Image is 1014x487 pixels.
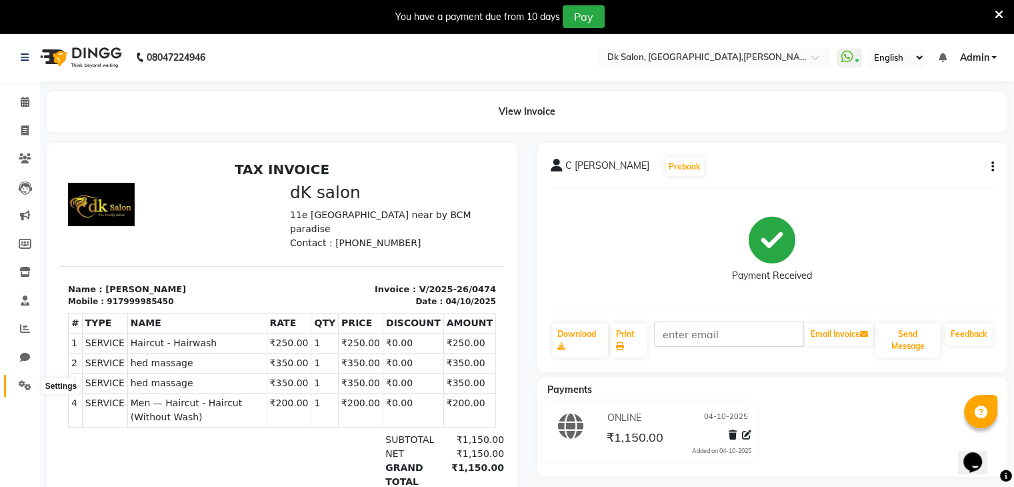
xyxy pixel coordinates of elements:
[42,378,80,394] div: Settings
[71,180,204,194] span: Haircut - Hairwash
[383,217,435,237] td: ₹350.00
[8,139,44,151] div: Mobile :
[704,411,748,425] span: 04-10-2025
[383,177,435,197] td: ₹250.00
[71,200,204,214] span: hed massage
[959,51,989,65] span: Admin
[9,157,23,177] th: #
[323,237,383,272] td: ₹0.00
[67,157,207,177] th: NAME
[732,269,812,283] div: Payment Received
[317,277,381,291] div: SUBTOTAL
[323,197,383,217] td: ₹0.00
[355,139,383,151] div: Date :
[945,323,993,346] a: Feedback
[875,323,940,358] button: Send Message
[395,10,560,24] div: You have a payment due from 10 days
[251,157,279,177] th: QTY
[383,197,435,217] td: ₹350.00
[383,237,435,272] td: ₹200.00
[279,177,323,197] td: ₹250.00
[71,220,204,234] span: hed massage
[654,322,804,347] input: enter email
[207,197,251,217] td: ₹350.00
[147,39,205,76] b: 08047224946
[251,177,279,197] td: 1
[958,434,1001,474] iframe: chat widget
[323,177,383,197] td: ₹0.00
[22,197,67,217] td: SERVICE
[230,80,436,94] p: Contact : [PHONE_NUMBER]
[692,446,751,456] div: Added on 04-10-2025
[607,411,641,425] span: ONLINE
[385,139,436,151] div: 04/10/2025
[381,305,444,333] div: ₹1,150.00
[9,237,23,272] td: 4
[279,157,323,177] th: PRICE
[207,157,251,177] th: RATE
[230,127,436,140] p: Invoice : V/2025-26/0474
[665,157,704,176] button: Prebook
[8,127,214,140] p: Name : [PERSON_NAME]
[251,237,279,272] td: 1
[611,323,647,358] a: Print
[9,177,23,197] td: 1
[565,159,649,177] span: C [PERSON_NAME]
[317,291,381,305] div: NET
[279,197,323,217] td: ₹350.00
[9,197,23,217] td: 2
[251,217,279,237] td: 1
[317,333,381,347] div: Paid
[207,237,251,272] td: ₹200.00
[71,240,204,268] span: Men — Haircut - Haircut (Without Wash)
[207,177,251,197] td: ₹250.00
[279,237,323,272] td: ₹200.00
[22,157,67,177] th: TYPE
[381,291,444,305] div: ₹1,150.00
[279,217,323,237] td: ₹350.00
[606,430,663,448] span: ₹1,150.00
[230,27,436,47] h3: dK salon
[251,197,279,217] td: 1
[552,323,609,358] a: Download
[9,217,23,237] td: 3
[563,5,605,28] button: Pay
[805,323,873,346] button: Email Invoice
[381,277,444,291] div: ₹1,150.00
[547,384,592,396] span: Payments
[22,217,67,237] td: SERVICE
[8,5,436,21] h2: TAX INVOICE
[34,39,125,76] img: logo
[381,333,444,347] div: ₹1,150.00
[383,157,435,177] th: AMOUNT
[207,217,251,237] td: ₹350.00
[230,52,436,80] p: 11e [GEOGRAPHIC_DATA] near by BCM paradise
[22,237,67,272] td: SERVICE
[323,217,383,237] td: ₹0.00
[22,177,67,197] td: SERVICE
[8,363,436,375] p: Please visit again !
[47,139,113,151] div: 917999985450
[317,305,381,333] div: GRAND TOTAL
[47,91,1007,132] div: View Invoice
[323,157,383,177] th: DISCOUNT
